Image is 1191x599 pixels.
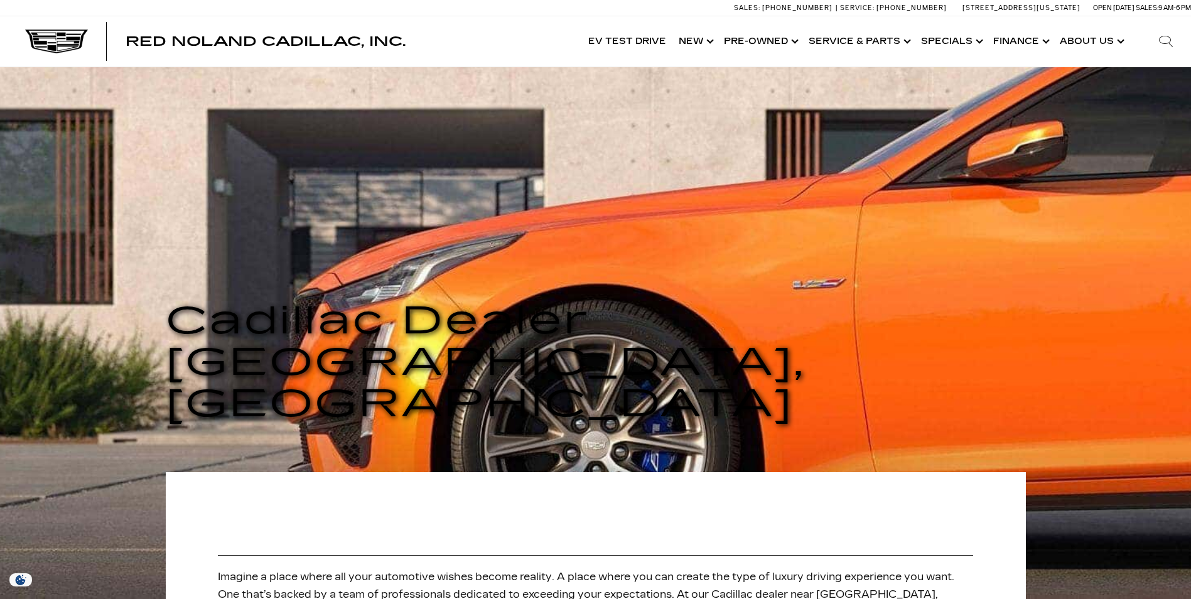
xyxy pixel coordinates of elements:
span: Sales: [1136,4,1158,12]
a: Service & Parts [802,16,915,67]
a: Red Noland Cadillac, Inc. [126,35,406,48]
span: 9 AM-6 PM [1158,4,1191,12]
section: Click to Open Cookie Consent Modal [6,573,35,586]
span: Cadillac Dealer [GEOGRAPHIC_DATA], [GEOGRAPHIC_DATA] [166,298,806,426]
a: Specials [915,16,987,67]
a: New [672,16,718,67]
a: Sales: [PHONE_NUMBER] [734,4,836,11]
span: [PHONE_NUMBER] [876,4,947,12]
img: Cadillac Dark Logo with Cadillac White Text [25,30,88,53]
a: Finance [987,16,1054,67]
span: [PHONE_NUMBER] [762,4,833,12]
img: Opt-Out Icon [6,573,35,586]
span: Service: [840,4,875,12]
span: Sales: [734,4,760,12]
span: Open [DATE] [1093,4,1134,12]
a: EV Test Drive [582,16,672,67]
a: About Us [1054,16,1128,67]
a: Service: [PHONE_NUMBER] [836,4,950,11]
span: Red Noland Cadillac, Inc. [126,34,406,49]
a: [STREET_ADDRESS][US_STATE] [962,4,1081,12]
a: Pre-Owned [718,16,802,67]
